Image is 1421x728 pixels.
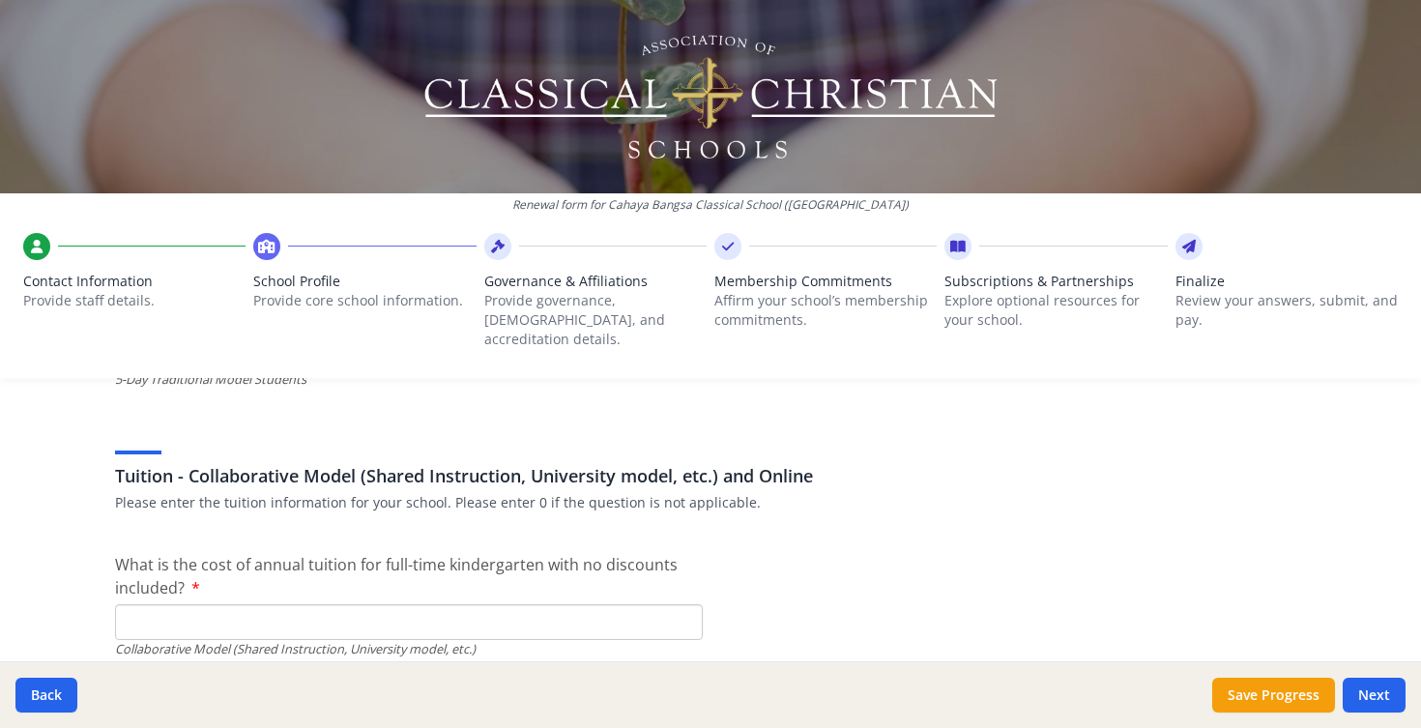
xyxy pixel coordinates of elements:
[115,462,1306,489] h3: Tuition - Collaborative Model (Shared Instruction, University model, etc.) and Online
[1175,272,1398,291] span: Finalize
[944,272,1167,291] span: Subscriptions & Partnerships
[1343,678,1406,713] button: Next
[714,291,937,330] p: Affirm your school’s membership commitments.
[253,272,476,291] span: School Profile
[115,554,678,598] span: What is the cost of annual tuition for full-time kindergarten with no discounts included?
[944,291,1167,330] p: Explore optional resources for your school.
[484,291,707,349] p: Provide governance, [DEMOGRAPHIC_DATA], and accreditation details.
[714,272,937,291] span: Membership Commitments
[115,493,1306,512] p: Please enter the tuition information for your school. Please enter 0 if the question is not appli...
[115,640,703,658] div: Collaborative Model (Shared Instruction, University model, etc.)
[421,29,1000,164] img: Logo
[1175,291,1398,330] p: Review your answers, submit, and pay.
[484,272,707,291] span: Governance & Affiliations
[253,291,476,310] p: Provide core school information.
[15,678,77,713] button: Back
[23,291,246,310] p: Provide staff details.
[1212,678,1335,713] button: Save Progress
[23,272,246,291] span: Contact Information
